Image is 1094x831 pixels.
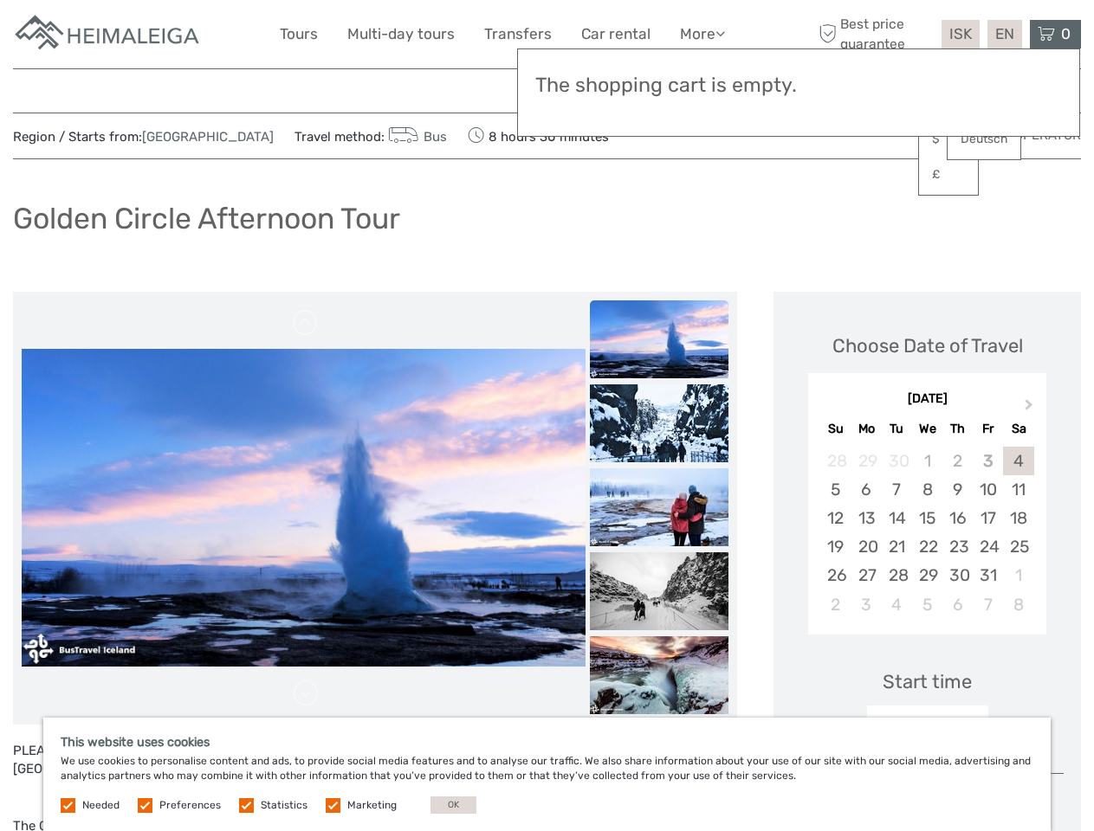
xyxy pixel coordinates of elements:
div: Tu [882,417,912,441]
div: Choose Saturday, October 18th, 2025 [1003,504,1033,532]
label: Marketing [347,798,397,813]
div: Choose Friday, October 31st, 2025 [973,561,1003,589]
img: e8b70409719e452d96a63ff1957ca5a5_slider_thumbnail.jpeg [590,384,728,462]
label: Statistics [261,798,307,813]
div: Choose Sunday, November 2nd, 2025 [820,590,851,619]
div: Choose Saturday, October 4th, 2025 [1003,447,1033,475]
div: 10:30 [867,705,988,745]
div: Choose Saturday, November 1st, 2025 [1003,561,1033,589]
img: fb62d6ca6c9a45f4a49ce76f22397847_slider_thumbnail.jpeg [590,636,728,714]
a: Multi-day tours [347,22,455,47]
div: Choose Wednesday, October 8th, 2025 [912,475,942,504]
div: Th [942,417,973,441]
a: £ [919,159,978,190]
div: Not available Wednesday, October 1st, 2025 [912,447,942,475]
div: Choose Friday, November 7th, 2025 [973,590,1003,619]
div: Fr [973,417,1003,441]
div: Choose Sunday, October 12th, 2025 [820,504,851,532]
div: Choose Friday, October 17th, 2025 [973,504,1003,532]
div: Choose Wednesday, October 29th, 2025 [912,561,942,589]
div: Choose Thursday, October 9th, 2025 [942,475,973,504]
div: Start time [883,668,972,695]
div: Not available Sunday, September 28th, 2025 [820,447,851,475]
a: Deutsch [948,124,1020,155]
div: Choose Tuesday, October 21st, 2025 [882,532,912,561]
a: More [680,22,725,47]
div: Choose Friday, October 10th, 2025 [973,475,1003,504]
a: Bus [385,129,447,145]
a: [GEOGRAPHIC_DATA] [142,129,274,145]
div: Choose Tuesday, November 4th, 2025 [882,590,912,619]
button: Next Month [1017,395,1045,422]
div: Choose Thursday, October 16th, 2025 [942,504,973,532]
div: Su [820,417,851,441]
div: Not available Friday, October 3rd, 2025 [973,447,1003,475]
label: Preferences [159,798,221,813]
div: Choose Monday, October 20th, 2025 [851,532,882,561]
span: 0 [1058,25,1073,42]
img: aae7616268f24b5d905d07dca548e755_main_slider.jpeg [22,349,586,666]
div: We [912,417,942,441]
div: Sa [1003,417,1033,441]
div: Choose Sunday, October 19th, 2025 [820,532,851,561]
a: Transfers [484,22,552,47]
h1: Golden Circle Afternoon Tour [13,201,400,236]
div: EN [987,20,1022,48]
span: 8 hours 30 minutes [468,124,609,148]
div: Choose Tuesday, October 28th, 2025 [882,561,912,589]
span: Travel method: [295,124,447,148]
div: Choose Sunday, October 26th, 2025 [820,561,851,589]
div: Choose Monday, October 13th, 2025 [851,504,882,532]
div: Not available Tuesday, September 30th, 2025 [882,447,912,475]
div: Choose Sunday, October 5th, 2025 [820,475,851,504]
h3: The shopping cart is empty. [535,74,1062,98]
div: month 2025-10 [813,447,1040,619]
div: Not available Thursday, October 2nd, 2025 [942,447,973,475]
span: Region / Starts from: [13,128,274,146]
a: Car rental [581,22,651,47]
div: Choose Thursday, November 6th, 2025 [942,590,973,619]
img: Apartments in Reykjavik [13,13,204,55]
img: e887b368e1c94b91a290cdacf1694116_slider_thumbnail.jpeg [590,552,728,630]
div: Choose Tuesday, October 14th, 2025 [882,504,912,532]
button: Open LiveChat chat widget [199,27,220,48]
div: Choose Saturday, October 25th, 2025 [1003,532,1033,561]
div: Choose Monday, October 27th, 2025 [851,561,882,589]
div: Choose Wednesday, October 22nd, 2025 [912,532,942,561]
a: $ [919,124,978,155]
div: Choose Saturday, November 8th, 2025 [1003,590,1033,619]
div: [DATE] [808,390,1046,409]
div: Mo [851,417,882,441]
div: Choose Friday, October 24th, 2025 [973,532,1003,561]
div: Choose Thursday, October 30th, 2025 [942,561,973,589]
div: Choose Tuesday, October 7th, 2025 [882,475,912,504]
div: Choose Wednesday, October 15th, 2025 [912,504,942,532]
div: Choose Thursday, October 23rd, 2025 [942,532,973,561]
div: Choose Date of Travel [832,332,1023,359]
img: 482d57f3281441b391bdb117d5f1573a_slider_thumbnail.jpeg [590,468,728,546]
span: Best price guarantee [814,15,937,53]
div: Not available Monday, September 29th, 2025 [851,447,882,475]
p: We're away right now. Please check back later! [24,30,196,44]
button: OK [430,796,476,814]
label: Needed [82,798,120,813]
span: ISK [949,25,972,42]
a: Tours [280,22,318,47]
div: Choose Monday, November 3rd, 2025 [851,590,882,619]
div: Choose Monday, October 6th, 2025 [851,475,882,504]
img: aae7616268f24b5d905d07dca548e755_slider_thumbnail.jpeg [590,300,728,378]
div: Choose Wednesday, November 5th, 2025 [912,590,942,619]
div: We use cookies to personalise content and ads, to provide social media features and to analyse ou... [43,718,1051,831]
h5: This website uses cookies [61,735,1033,750]
div: Choose Saturday, October 11th, 2025 [1003,475,1033,504]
